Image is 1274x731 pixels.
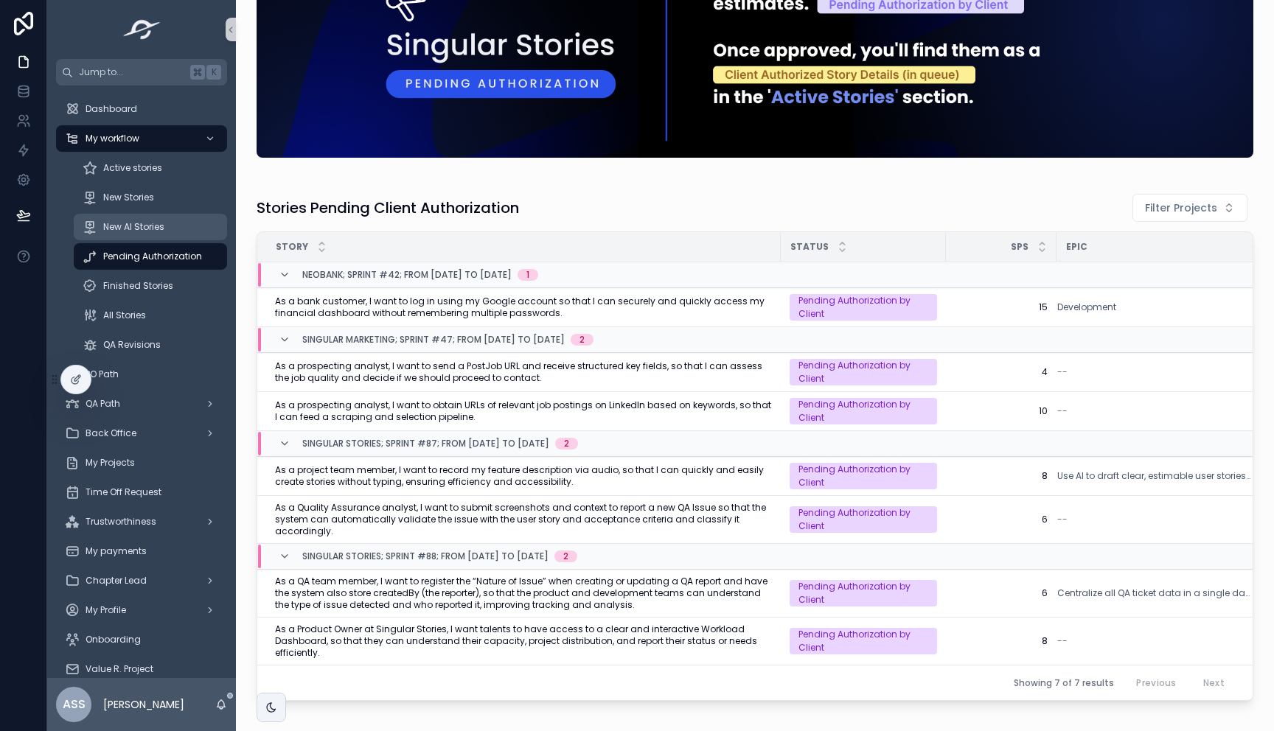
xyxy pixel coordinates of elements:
[790,359,937,385] a: Pending Authorization by Client
[56,479,227,506] a: Time Off Request
[1057,405,1068,417] span: --
[1057,587,1250,599] a: Centralize all QA ticket data in a single dashboard, enabling clients to track progress by status...
[86,133,139,144] span: My workflow
[56,538,227,564] a: My payments
[1057,366,1250,378] a: --
[103,697,184,712] p: [PERSON_NAME]
[103,251,202,262] span: Pending Authorization
[1132,194,1247,222] button: Select Button
[86,575,147,587] span: Chapter Lead
[74,214,227,240] a: New AI Stories
[103,162,162,174] span: Active stories
[563,550,568,562] div: 2
[56,59,227,85] button: Jump to...K
[798,294,928,321] div: Pending Authorization by Client
[1014,677,1114,689] span: Showing 7 of 7 results
[86,486,161,498] span: Time Off Request
[275,360,772,384] a: As a prospecting analyst, I want to send a PostJob URL and receive structured key fields, so that...
[955,635,1048,647] a: 8
[275,502,772,537] a: As a Quality Assurance analyst, I want to submit screenshots and context to report a new QA Issue...
[790,241,829,253] span: Status
[103,309,146,321] span: All Stories
[56,125,227,152] a: My workflow
[1057,635,1250,647] a: --
[579,334,585,346] div: 2
[86,634,141,646] span: Onboarding
[275,576,772,611] a: As a QA team member, I want to register the “Nature of Issue” when creating or updating a QA repo...
[275,464,772,488] span: As a project team member, I want to record my feature description via audio, so that I can quickl...
[86,663,153,675] span: Value R. Project
[276,241,308,253] span: Story
[1057,514,1068,525] span: --
[790,398,937,424] a: Pending Authorization by Client
[103,192,154,203] span: New Stories
[79,66,184,78] span: Jump to...
[257,197,519,218] h1: Stories Pending Client Authorization
[47,85,236,678] div: scrollable content
[798,628,928,654] div: Pending Authorization by Client
[63,696,86,713] span: ASS
[86,545,147,557] span: My payments
[74,155,227,181] a: Active stories
[1057,301,1116,313] span: Development
[955,470,1048,482] a: 8
[1057,635,1068,647] span: --
[56,420,227,447] a: Back Office
[74,273,227,299] a: Finished Stories
[798,580,928,606] div: Pending Authorization by Client
[955,405,1048,417] span: 10
[56,391,227,417] a: QA Path
[302,334,565,346] span: Singular Marketing; Sprint #47; From [DATE] to [DATE]
[275,623,772,659] a: As a Product Owner at Singular Stories, I want talents to have access to a clear and interactive ...
[955,514,1048,525] a: 6
[790,506,937,533] a: Pending Authorization by Client
[56,597,227,623] a: My Profile
[74,243,227,270] a: Pending Authorization
[275,399,772,423] a: As a prospecting analyst, I want to obtain URLs of relevant job postings on LinkedIn based on key...
[526,269,529,281] div: 1
[1057,470,1250,482] a: Use AI to draft clear, estimable user stories and evaluate their quality to improve planning and ...
[798,463,928,489] div: Pending Authorization by Client
[1145,200,1217,215] span: Filter Projects
[275,295,772,319] a: As a bank customer, I want to log in using my Google account so that I can securely and quickly a...
[74,184,227,211] a: New Stories
[103,280,173,292] span: Finished Stories
[103,221,164,233] span: New AI Stories
[955,366,1048,378] a: 4
[103,339,161,351] span: QA Revisions
[56,567,227,594] a: Chapter Lead
[955,301,1048,313] a: 15
[208,66,220,78] span: K
[56,626,227,653] a: Onboarding
[798,398,928,424] div: Pending Authorization by Client
[798,506,928,533] div: Pending Authorization by Client
[302,269,512,281] span: Neobank; Sprint #42; From [DATE] to [DATE]
[74,332,227,358] a: QA Revisions
[74,302,227,329] a: All Stories
[1011,241,1028,253] span: SPs
[1057,405,1250,417] a: --
[790,294,937,321] a: Pending Authorization by Client
[1057,301,1250,313] a: Development
[302,550,549,562] span: Singular Stories; Sprint #88; From [DATE] to [DATE]
[86,604,126,616] span: My Profile
[86,368,119,380] span: PO Path
[86,516,156,528] span: Trustworthiness
[564,438,569,450] div: 2
[86,457,135,469] span: My Projects
[56,656,227,682] a: Value R. Project
[86,427,136,439] span: Back Office
[56,361,227,388] a: PO Path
